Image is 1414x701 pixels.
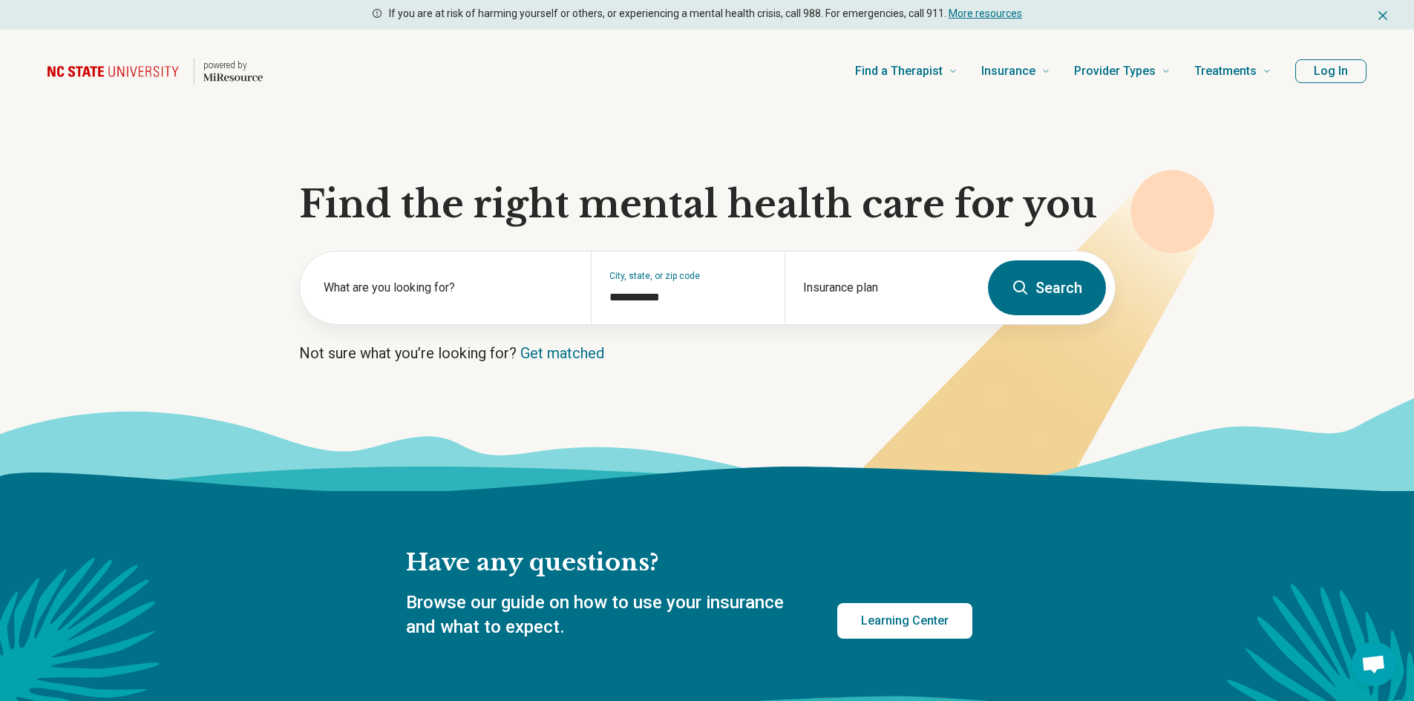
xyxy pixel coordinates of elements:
[1194,61,1257,82] span: Treatments
[1375,6,1390,24] button: Dismiss
[299,343,1116,363] p: Not sure what you’re looking for?
[1074,42,1171,101] a: Provider Types
[48,47,263,95] a: Home page
[406,590,802,640] p: Browse our guide on how to use your insurance and what to expect.
[1352,642,1396,686] a: Open chat
[981,61,1035,82] span: Insurance
[1295,59,1366,83] button: Log In
[299,182,1116,227] h1: Find the right mental health care for you
[855,61,943,82] span: Find a Therapist
[981,42,1050,101] a: Insurance
[324,279,573,297] label: What are you looking for?
[1074,61,1156,82] span: Provider Types
[855,42,958,101] a: Find a Therapist
[1194,42,1271,101] a: Treatments
[837,603,972,639] a: Learning Center
[949,7,1022,19] a: More resources
[988,260,1106,315] button: Search
[389,6,1022,22] p: If you are at risk of harming yourself or others, or experiencing a mental health crisis, call 98...
[203,59,263,71] p: powered by
[520,344,604,362] a: Get matched
[406,547,972,579] h2: Have any questions?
